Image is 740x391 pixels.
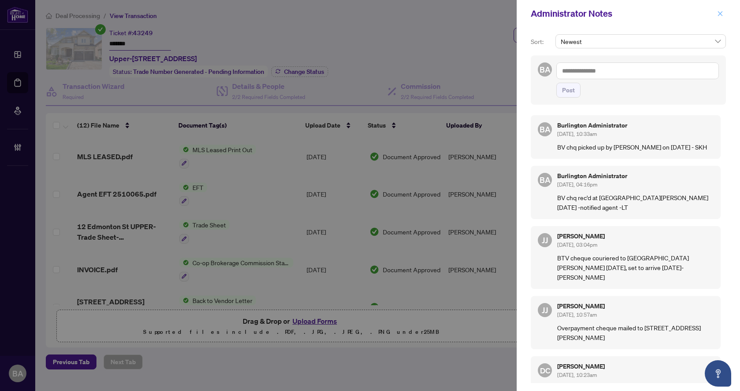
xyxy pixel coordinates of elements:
div: Administrator Notes [531,7,714,20]
span: [DATE], 10:57am [557,311,597,318]
h5: Burlington Administrator [557,173,714,179]
p: Sort: [531,37,552,47]
span: [DATE], 03:04pm [557,241,597,248]
span: close [717,11,723,17]
h5: [PERSON_NAME] [557,233,714,239]
span: [DATE], 10:33am [557,131,597,137]
span: Newest [561,35,721,48]
span: BA [540,174,551,186]
h5: Burlington Administrator [557,122,714,128]
span: JJ [542,234,548,246]
p: BV chq picked up by [PERSON_NAME] on [DATE] - SKH [557,142,714,152]
span: BA [540,123,551,135]
p: Overpayment cheque mailed to [STREET_ADDRESS][PERSON_NAME] [557,323,714,342]
span: JJ [542,304,548,316]
span: [DATE], 04:16pm [557,181,597,188]
h5: [PERSON_NAME] [557,303,714,309]
h5: [PERSON_NAME] [557,363,714,369]
span: BA [540,63,551,76]
button: Post [556,83,581,98]
span: [DATE], 10:23am [557,372,597,378]
p: BTV cheque couriered to [GEOGRAPHIC_DATA][PERSON_NAME] [DATE], set to arrive [DATE]- [PERSON_NAME] [557,253,714,282]
button: Open asap [705,360,731,387]
p: BV chq rec'd at [GEOGRAPHIC_DATA][PERSON_NAME] [DATE] -notified agent -LT [557,193,714,212]
span: DC [540,365,550,376]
